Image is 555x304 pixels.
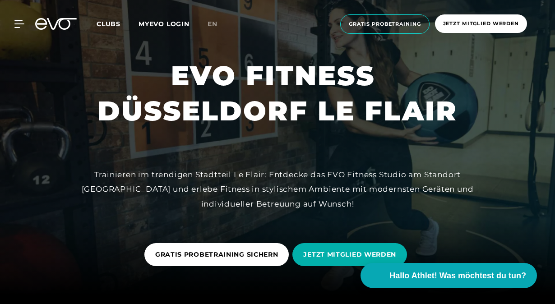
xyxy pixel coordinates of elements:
span: Clubs [97,20,120,28]
a: Clubs [97,19,139,28]
a: Jetzt Mitglied werden [432,14,530,34]
span: JETZT MITGLIED WERDEN [303,250,396,259]
button: Hallo Athlet! Was möchtest du tun? [361,263,537,288]
a: en [208,19,228,29]
span: Hallo Athlet! Was möchtest du tun? [389,270,526,282]
span: Gratis Probetraining [349,20,421,28]
h1: EVO FITNESS DÜSSELDORF LE FLAIR [97,58,458,129]
span: en [208,20,217,28]
div: Trainieren im trendigen Stadtteil Le Flair: Entdecke das EVO Fitness Studio am Standort [GEOGRAPH... [74,167,481,211]
span: GRATIS PROBETRAINING SICHERN [155,250,278,259]
a: GRATIS PROBETRAINING SICHERN [144,236,293,273]
a: JETZT MITGLIED WERDEN [292,236,411,273]
a: Gratis Probetraining [338,14,432,34]
a: MYEVO LOGIN [139,20,190,28]
span: Jetzt Mitglied werden [443,20,519,28]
